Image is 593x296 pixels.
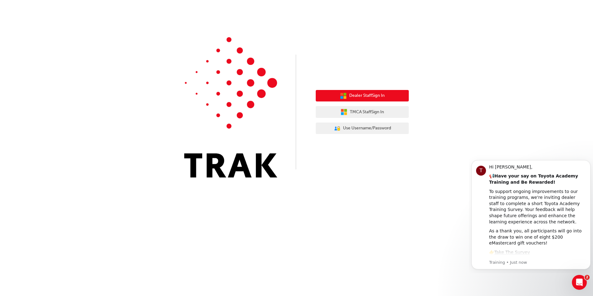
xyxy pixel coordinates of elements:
span: Use Username/Password [343,125,391,132]
span: TMCA Staff Sign In [350,109,384,116]
span: Dealer Staff Sign In [349,92,385,99]
button: Use Username/Password [316,123,409,134]
iframe: Intercom live chat [572,275,587,290]
button: TMCA StaffSign In [316,106,409,118]
button: Dealer StaffSign In [316,90,409,102]
iframe: Intercom notifications message [469,155,593,273]
img: Trak [184,37,277,177]
span: 2 [585,275,590,280]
